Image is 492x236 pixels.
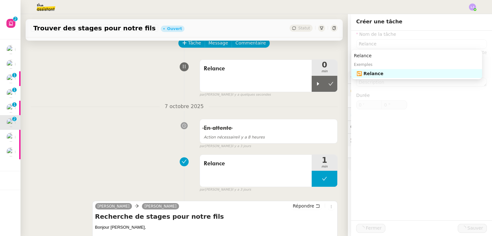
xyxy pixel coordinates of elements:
nz-badge-sup: 1 [12,88,17,92]
h4: Recherche de stages pour notre fils [95,212,335,221]
div: Bonjour [PERSON_NAME], [95,224,335,231]
img: users%2FSclkIUIAuBOhhDrbgjtrSikBoD03%2Favatar%2F48cbc63d-a03d-4817-b5bf-7f7aeed5f2a9 [6,74,15,83]
span: 🧴 [350,161,370,167]
span: il y a 8 heures [204,135,265,139]
div: 🔐Données client [348,84,492,96]
img: users%2FC9SBsJ0duuaSgpQFj5LgoEX8n0o2%2Favatar%2Fec9d51b8-9413-4189-adfb-7be4d8c96a3c [6,60,15,69]
button: Commentaire [232,39,270,48]
span: Répondre [293,203,314,209]
span: par [200,144,205,149]
img: svg [469,4,476,11]
span: il y a quelques secondes [232,92,271,98]
img: users%2FlDmuo7YqqMXJgzDVJbaES5acHwn1%2Favatar%2F2021.08.31%20Photo%20Erwan%20Piano%20-%20Yellow%2... [6,133,15,142]
span: 💬 [350,124,391,130]
span: Commentaire [235,39,266,47]
span: 7 octobre 2025 [160,102,209,111]
span: ⏲️ [350,111,397,116]
span: En attente [204,125,232,131]
small: [PERSON_NAME] [200,144,251,149]
span: il y a 3 jours [232,144,251,149]
span: ⚙️ [350,73,384,81]
nz-badge-sup: 1 [12,102,17,107]
p: 1 [13,102,16,108]
nz-badge-sup: 2 [12,117,17,121]
img: users%2F0zQGGmvZECeMseaPawnreYAQQyS2%2Favatar%2Feddadf8a-b06f-4db9-91c4-adeed775bb0f [6,104,15,113]
nz-badge-sup: 1 [12,73,17,77]
p: 1 [13,73,16,79]
div: 🕵️Autres demandes en cours 2 [348,134,492,146]
span: [PERSON_NAME] [98,204,130,208]
span: 🕵️ [350,137,430,142]
div: 💬Commentaires [348,121,492,133]
span: par [200,92,205,98]
p: 2 [14,17,17,22]
button: Tâche [178,39,205,48]
div: 🧴Autres [348,158,492,170]
img: users%2FERVxZKLGxhVfG9TsREY0WEa9ok42%2Favatar%2Fportrait-563450-crop.jpg [6,118,15,127]
span: min [312,69,337,74]
span: Statut [298,26,310,30]
span: 🔐 [350,86,392,94]
button: Répondre [291,202,322,209]
nz-badge-sup: 2 [13,17,18,21]
span: Créer une tâche [356,19,402,25]
button: Fermer [356,224,385,233]
span: 1 [312,156,337,164]
div: ⏲️Tâches 52:25 [348,108,492,120]
span: min [312,164,337,169]
span: il y a 3 jours [232,187,251,193]
div: Ouvert [167,27,182,31]
p: 2 [13,117,16,122]
button: Sauver [458,224,487,233]
button: Message [205,39,232,48]
small: [PERSON_NAME] [200,92,271,98]
p: 1 [13,88,16,93]
span: Action nécessaire [204,135,238,139]
span: 0 [312,61,337,69]
img: users%2FC9SBsJ0duuaSgpQFj5LgoEX8n0o2%2Favatar%2Fec9d51b8-9413-4189-adfb-7be4d8c96a3c [6,45,15,54]
span: Relance [204,159,308,169]
span: Relance [204,64,308,74]
img: users%2Fa6PbEmLwvGXylUqKytRPpDpAx153%2Favatar%2Ffanny.png [6,89,15,98]
span: Tâche [188,39,201,47]
span: Trouver des stages pour notre fils [33,25,156,31]
div: ⚙️Procédures [348,71,492,83]
a: [PERSON_NAME] [142,203,179,209]
span: Message [209,39,228,47]
small: [PERSON_NAME] [200,187,251,193]
img: users%2FSclkIUIAuBOhhDrbgjtrSikBoD03%2Favatar%2F48cbc63d-a03d-4817-b5bf-7f7aeed5f2a9 [6,147,15,156]
span: par [200,187,205,193]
